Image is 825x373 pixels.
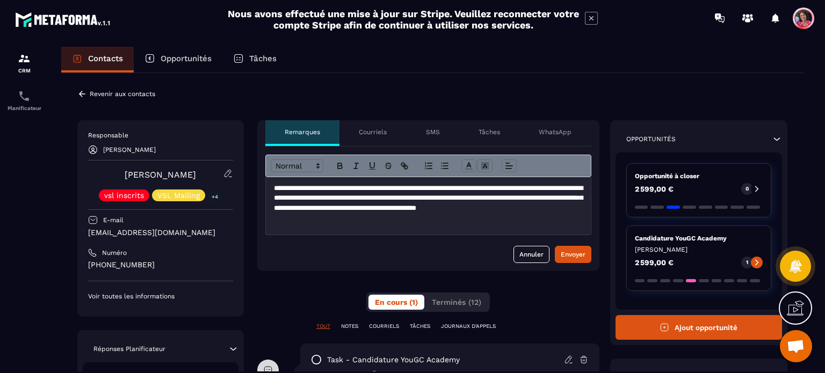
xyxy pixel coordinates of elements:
a: [PERSON_NAME] [125,170,196,180]
p: TOUT [316,323,330,330]
p: SMS [426,128,440,136]
a: schedulerschedulerPlanificateur [3,82,46,119]
p: [PERSON_NAME] [103,146,156,153]
p: [PHONE_NUMBER] [88,260,233,270]
p: Tâches [479,128,500,136]
a: Opportunités [134,47,222,72]
p: TÂCHES [410,323,430,330]
img: scheduler [18,90,31,103]
button: En cours (1) [368,295,424,310]
p: Courriels [359,128,387,136]
div: Envoyer [561,249,585,260]
button: Envoyer [555,246,591,263]
button: Terminés (12) [425,295,488,310]
p: 2 599,00 € [635,259,674,266]
p: JOURNAUX D'APPELS [441,323,496,330]
p: NOTES [341,323,358,330]
a: Contacts [61,47,134,72]
p: Contacts [88,54,123,63]
span: En cours (1) [375,298,418,306]
p: +4 [208,191,222,202]
a: Tâches [222,47,287,72]
p: [PERSON_NAME] [635,245,763,254]
p: Opportunités [161,54,212,63]
p: Voir toutes les informations [88,292,233,301]
p: 1 [746,259,748,266]
p: COURRIELS [369,323,399,330]
p: Responsable [88,131,233,140]
p: [EMAIL_ADDRESS][DOMAIN_NAME] [88,228,233,238]
img: formation [18,52,31,65]
img: logo [15,10,112,29]
p: E-mail [103,216,124,224]
p: 0 [746,185,749,193]
a: formationformationCRM [3,44,46,82]
p: task - Candidature YouGC Academy [327,355,460,365]
p: Numéro [102,248,127,257]
p: Tâches [249,54,277,63]
button: Ajout opportunité [616,315,783,340]
p: WhatsApp [539,128,571,136]
p: Opportunités [626,135,676,143]
p: VSL Mailing [157,192,200,199]
h2: Nous avons effectué une mise à jour sur Stripe. Veuillez reconnecter votre compte Stripe afin de ... [227,8,580,31]
p: CRM [3,68,46,74]
p: vsl inscrits [104,192,144,199]
p: Opportunité à closer [635,172,763,180]
p: Planificateur [3,105,46,111]
p: 2 599,00 € [635,185,674,193]
p: Réponses Planificateur [93,345,165,353]
span: Terminés (12) [432,298,481,306]
p: Revenir aux contacts [90,90,155,98]
p: Remarques [285,128,320,136]
div: Ouvrir le chat [780,330,812,362]
p: Candidature YouGC Academy [635,234,763,243]
button: Annuler [513,246,549,263]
